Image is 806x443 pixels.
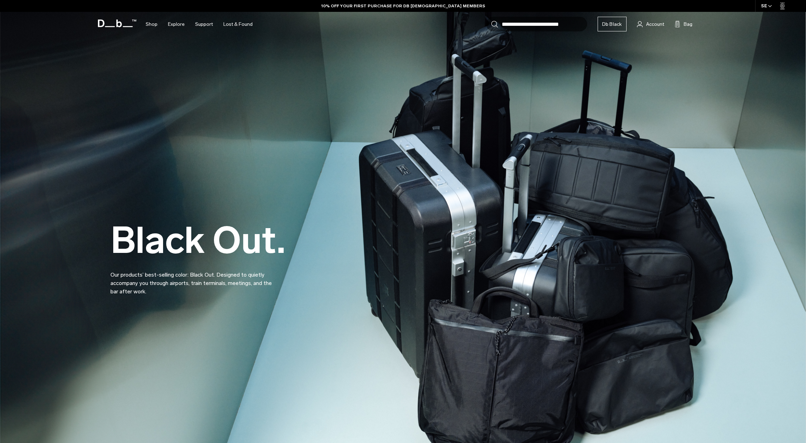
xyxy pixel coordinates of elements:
[637,20,664,28] a: Account
[598,17,627,31] a: Db Black
[223,12,253,37] a: Lost & Found
[646,21,664,28] span: Account
[140,12,258,37] nav: Main Navigation
[110,262,278,296] p: Our products’ best-selling color: Black Out. Designed to quietly accompany you through airports, ...
[195,12,213,37] a: Support
[684,21,692,28] span: Bag
[110,222,285,259] h2: Black Out.
[168,12,185,37] a: Explore
[321,3,485,9] a: 10% OFF YOUR FIRST PURCHASE FOR DB [DEMOGRAPHIC_DATA] MEMBERS
[146,12,158,37] a: Shop
[675,20,692,28] button: Bag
